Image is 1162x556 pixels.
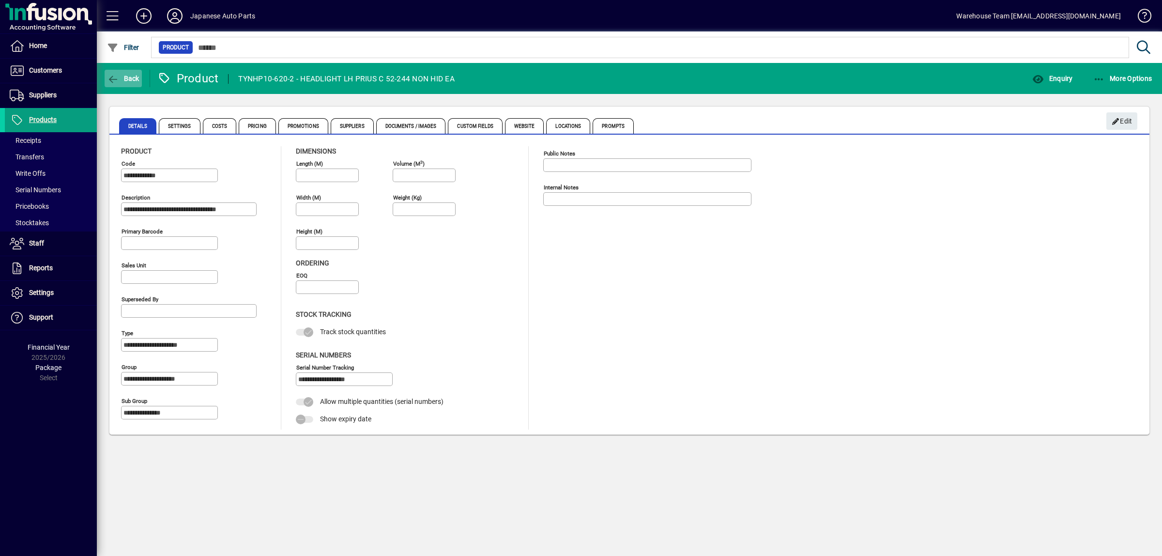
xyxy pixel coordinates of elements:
span: Financial Year [28,343,70,351]
mat-label: Sub group [122,398,147,404]
a: Serial Numbers [5,182,97,198]
span: Enquiry [1032,75,1072,82]
span: Product [121,147,152,155]
span: Transfers [10,153,44,161]
mat-label: Group [122,364,137,371]
mat-label: Volume (m ) [393,160,425,167]
mat-label: Sales unit [122,262,146,269]
span: Serial Numbers [296,351,351,359]
div: TYNHP10-620-2 - HEADLIGHT LH PRIUS C 52-244 NON HID EA [238,71,455,87]
span: Track stock quantities [320,328,386,336]
button: Profile [159,7,190,25]
button: Enquiry [1030,70,1075,87]
button: Edit [1106,112,1137,130]
a: Write Offs [5,165,97,182]
mat-label: Height (m) [296,228,322,235]
a: Customers [5,59,97,83]
span: Serial Numbers [10,186,61,194]
div: Warehouse Team [EMAIL_ADDRESS][DOMAIN_NAME] [956,8,1121,24]
span: Ordering [296,259,329,267]
span: Allow multiple quantities (serial numbers) [320,398,443,405]
span: Write Offs [10,170,46,177]
span: Website [505,118,544,134]
span: Pricebooks [10,202,49,210]
a: Pricebooks [5,198,97,215]
span: Dimensions [296,147,336,155]
span: Details [119,118,156,134]
span: Support [29,313,53,321]
span: Receipts [10,137,41,144]
div: Product [157,71,219,86]
mat-label: Serial Number tracking [296,364,354,371]
a: Stocktakes [5,215,97,231]
sup: 3 [420,159,423,164]
mat-label: Width (m) [296,194,321,201]
span: Locations [546,118,590,134]
mat-label: EOQ [296,272,307,279]
span: Costs [203,118,237,134]
mat-label: Public Notes [544,150,575,157]
span: Custom Fields [448,118,502,134]
span: More Options [1093,75,1152,82]
mat-label: Internal Notes [544,184,579,191]
a: Support [5,306,97,330]
a: Suppliers [5,83,97,108]
a: Reports [5,256,97,280]
span: Show expiry date [320,415,371,423]
div: Japanese Auto Parts [190,8,255,24]
span: Home [29,42,47,49]
span: Promotions [278,118,328,134]
mat-label: Type [122,330,133,337]
a: Staff [5,232,97,256]
mat-label: Primary barcode [122,228,163,235]
span: Documents / Images [376,118,446,134]
span: Products [29,116,57,124]
span: Suppliers [29,91,57,99]
span: Customers [29,66,62,74]
span: Package [35,364,61,371]
mat-label: Superseded by [122,296,158,303]
span: Stock Tracking [296,310,352,318]
span: Stocktakes [10,219,49,227]
span: Back [107,75,139,82]
a: Transfers [5,149,97,165]
span: Prompts [593,118,634,134]
mat-label: Length (m) [296,160,323,167]
a: Settings [5,281,97,305]
button: Back [105,70,142,87]
a: Knowledge Base [1131,2,1150,33]
mat-label: Description [122,194,150,201]
span: Staff [29,239,44,247]
span: Edit [1112,113,1132,129]
a: Receipts [5,132,97,149]
span: Settings [159,118,200,134]
span: Suppliers [331,118,374,134]
span: Filter [107,44,139,51]
a: Home [5,34,97,58]
button: More Options [1091,70,1155,87]
span: Product [163,43,189,52]
span: Pricing [239,118,276,134]
span: Reports [29,264,53,272]
span: Settings [29,289,54,296]
mat-label: Code [122,160,135,167]
button: Filter [105,39,142,56]
app-page-header-button: Back [97,70,150,87]
button: Add [128,7,159,25]
mat-label: Weight (Kg) [393,194,422,201]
